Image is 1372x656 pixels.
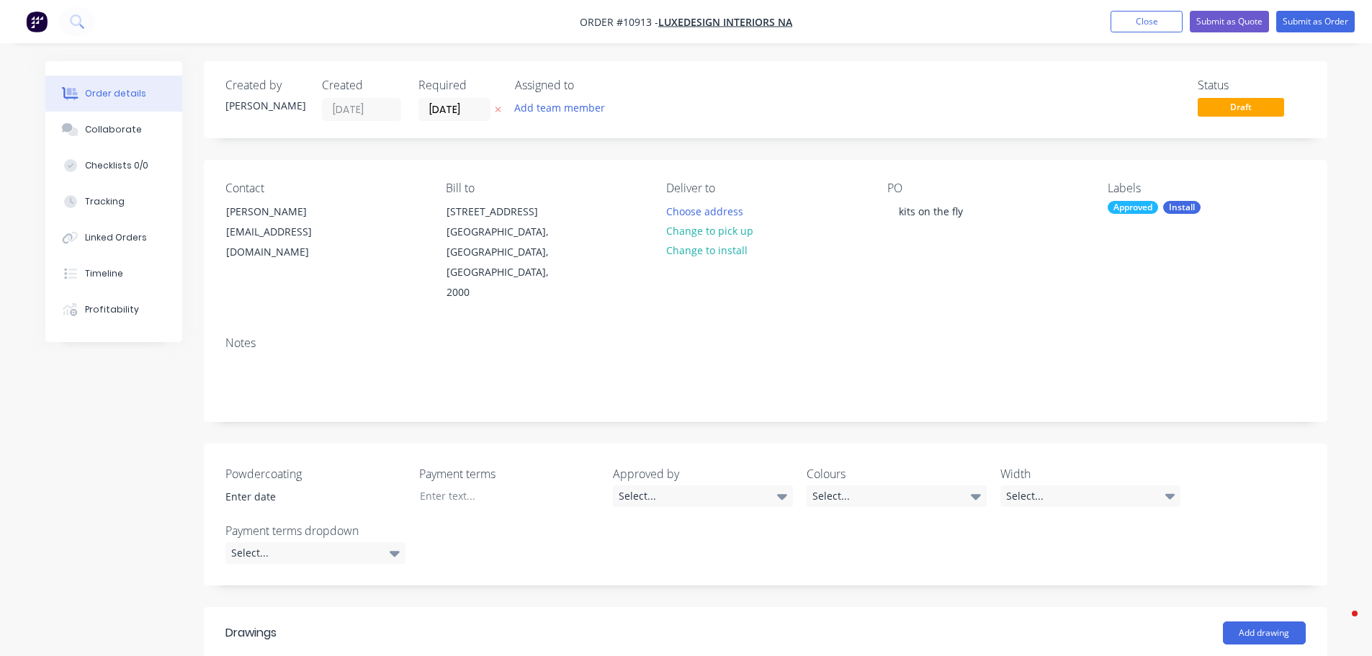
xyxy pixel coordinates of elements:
div: Order details [85,87,146,100]
div: Created by [225,78,305,92]
label: Payment terms [419,465,599,482]
div: Select... [225,542,405,564]
div: Assigned to [515,78,659,92]
label: Approved by [613,465,793,482]
button: Change to pick up [658,221,761,241]
div: Drawings [225,624,277,642]
button: Add team member [506,98,612,117]
button: Close [1111,11,1183,32]
div: Contact [225,181,423,195]
button: Tracking [45,184,182,220]
div: Approved [1108,201,1158,214]
div: [STREET_ADDRESS] [447,202,566,222]
div: [PERSON_NAME] [225,98,305,113]
div: Collaborate [85,123,142,136]
div: Labels [1108,181,1305,195]
div: Required [418,78,498,92]
div: Timeline [85,267,123,280]
div: Profitability [85,303,139,316]
div: Bill to [446,181,643,195]
label: Width [1000,465,1180,482]
div: Linked Orders [85,231,147,244]
div: [GEOGRAPHIC_DATA], [GEOGRAPHIC_DATA], [GEOGRAPHIC_DATA], 2000 [447,222,566,302]
div: PO [887,181,1085,195]
label: Powdercoating [225,465,405,482]
div: Tracking [85,195,125,208]
button: Submit as Order [1276,11,1355,32]
span: Draft [1198,98,1284,116]
iframe: Intercom live chat [1323,607,1358,642]
div: Created [322,78,401,92]
button: Change to install [658,241,755,260]
button: Submit as Quote [1190,11,1269,32]
div: Checklists 0/0 [85,159,148,172]
label: Payment terms dropdown [225,522,405,539]
button: Order details [45,76,182,112]
label: Colours [807,465,987,482]
div: Select... [807,485,987,507]
button: Timeline [45,256,182,292]
div: Install [1163,201,1201,214]
div: [EMAIL_ADDRESS][DOMAIN_NAME] [226,222,346,262]
a: LuxeDesign Interiors na [658,15,792,29]
button: Profitability [45,292,182,328]
div: [PERSON_NAME][EMAIL_ADDRESS][DOMAIN_NAME] [214,201,358,263]
input: Enter date [215,486,395,508]
button: Collaborate [45,112,182,148]
img: Factory [26,11,48,32]
button: Linked Orders [45,220,182,256]
button: Add drawing [1223,621,1306,644]
button: Choose address [658,201,750,220]
div: Select... [613,485,793,507]
div: [STREET_ADDRESS][GEOGRAPHIC_DATA], [GEOGRAPHIC_DATA], [GEOGRAPHIC_DATA], 2000 [434,201,578,303]
div: Notes [225,336,1306,350]
div: kits on the fly [887,201,974,222]
span: Order #10913 - [580,15,658,29]
button: Checklists 0/0 [45,148,182,184]
div: [PERSON_NAME] [226,202,346,222]
div: Deliver to [666,181,864,195]
button: Add team member [515,98,613,117]
div: Status [1198,78,1306,92]
div: Select... [1000,485,1180,507]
